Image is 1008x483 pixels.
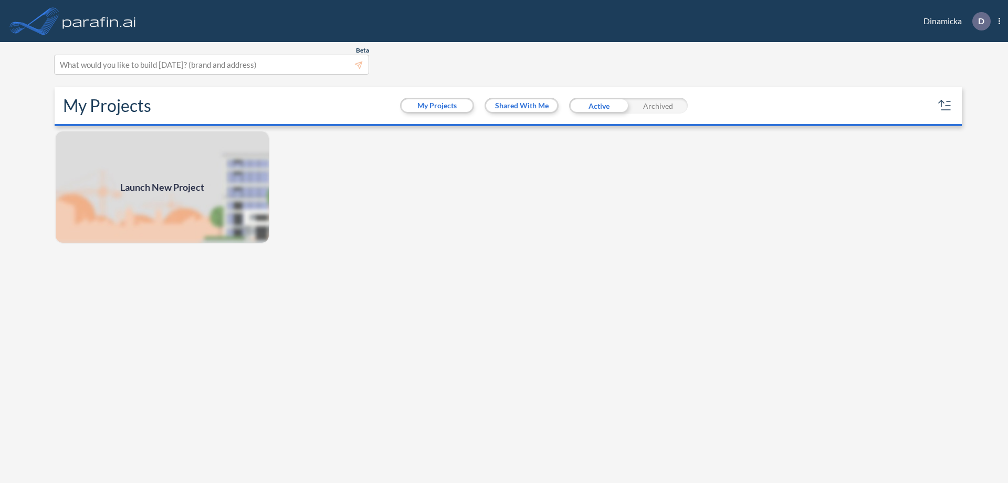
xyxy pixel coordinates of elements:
[937,97,953,114] button: sort
[120,180,204,194] span: Launch New Project
[908,12,1000,30] div: Dinamicka
[486,99,557,112] button: Shared With Me
[402,99,472,112] button: My Projects
[356,46,369,55] span: Beta
[978,16,984,26] p: D
[628,98,688,114] div: Archived
[569,98,628,114] div: Active
[55,130,270,244] img: add
[63,96,151,116] h2: My Projects
[55,130,270,244] a: Launch New Project
[60,11,138,32] img: logo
